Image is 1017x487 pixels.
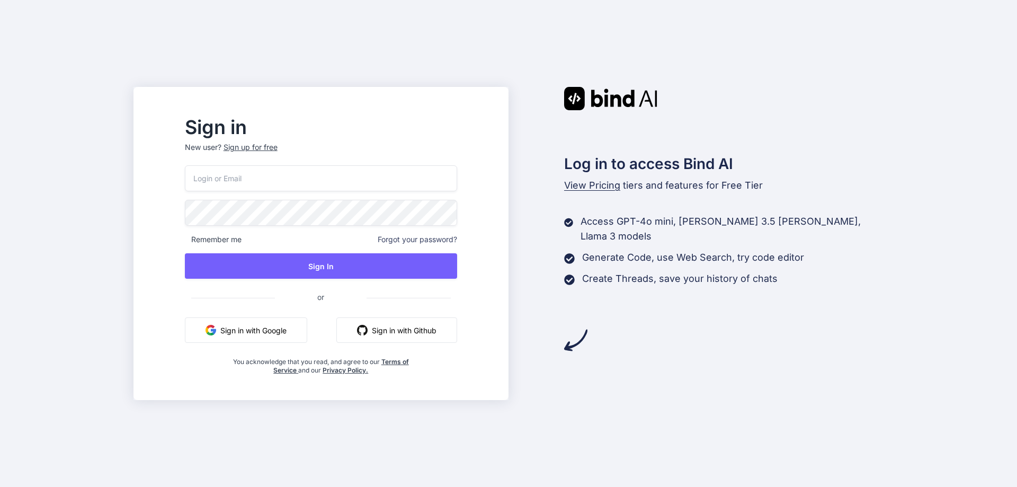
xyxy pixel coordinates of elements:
p: Generate Code, use Web Search, try code editor [582,250,804,265]
a: Terms of Service [273,358,409,374]
span: or [275,284,367,310]
img: Bind AI logo [564,87,657,110]
a: Privacy Policy. [323,366,368,374]
div: You acknowledge that you read, and agree to our and our [230,351,412,375]
button: Sign In [185,253,457,279]
img: github [357,325,368,335]
button: Sign in with Google [185,317,307,343]
p: New user? [185,142,457,165]
p: Access GPT-4o mini, [PERSON_NAME] 3.5 [PERSON_NAME], Llama 3 models [581,214,884,244]
h2: Sign in [185,119,457,136]
h2: Log in to access Bind AI [564,153,884,175]
input: Login or Email [185,165,457,191]
span: View Pricing [564,180,620,191]
button: Sign in with Github [336,317,457,343]
span: Remember me [185,234,242,245]
p: tiers and features for Free Tier [564,178,884,193]
img: google [206,325,216,335]
img: arrow [564,329,587,352]
span: Forgot your password? [378,234,457,245]
p: Create Threads, save your history of chats [582,271,778,286]
div: Sign up for free [224,142,278,153]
